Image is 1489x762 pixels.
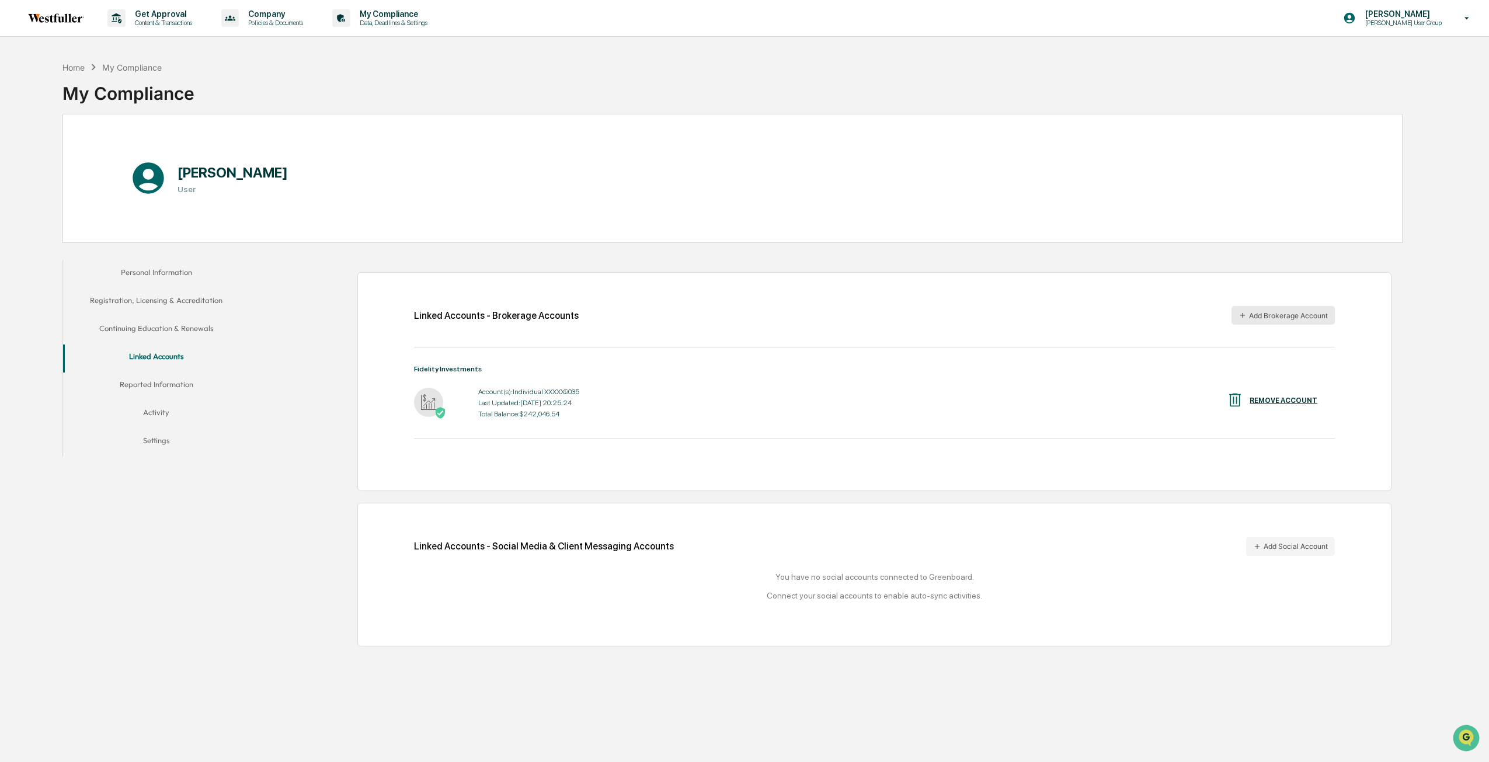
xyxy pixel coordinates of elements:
a: 🖐️Preclearance [7,142,80,163]
button: Reported Information [63,373,250,401]
div: Linked Accounts - Brokerage Accounts [414,310,579,321]
div: Account(s): Individual XXXXX9035 [478,388,579,396]
p: Get Approval [126,9,198,19]
button: Linked Accounts [63,345,250,373]
div: 🖐️ [12,148,21,158]
div: REMOVE ACCOUNT [1250,396,1317,405]
p: Data, Deadlines & Settings [350,19,433,27]
p: My Compliance [350,9,433,19]
div: We're available if you need us! [40,101,148,110]
a: 🗄️Attestations [80,142,149,163]
div: secondary tabs example [63,260,250,457]
span: Data Lookup [23,169,74,181]
h3: User [178,185,288,194]
button: Add Brokerage Account [1231,306,1335,325]
div: My Compliance [62,74,194,104]
div: Total Balance: $242,046.54 [478,410,579,418]
button: Activity [63,401,250,429]
button: Personal Information [63,260,250,288]
div: You have no social accounts connected to Greenboard. Connect your social accounts to enable auto-... [414,572,1335,600]
div: Last Updated: [DATE] 20:25:24 [478,399,579,407]
p: Content & Transactions [126,19,198,27]
img: Active [434,407,446,419]
img: REMOVE ACCOUNT [1226,391,1244,409]
div: Start new chat [40,89,192,101]
div: Home [62,62,85,72]
button: Add Social Account [1246,537,1335,556]
button: Settings [63,429,250,457]
span: Attestations [96,147,145,159]
h1: [PERSON_NAME] [178,164,288,181]
p: Policies & Documents [239,19,309,27]
span: Preclearance [23,147,75,159]
div: My Compliance [102,62,162,72]
div: Linked Accounts - Social Media & Client Messaging Accounts [414,537,1335,556]
img: logo [28,13,84,23]
img: 1746055101610-c473b297-6a78-478c-a979-82029cc54cd1 [12,89,33,110]
img: Fidelity Investments - Active [414,388,443,417]
a: Powered byPylon [82,197,141,207]
div: 🔎 [12,171,21,180]
p: How can we help? [12,25,213,43]
div: 🗄️ [85,148,94,158]
button: Start new chat [199,93,213,107]
iframe: Open customer support [1452,723,1483,755]
p: [PERSON_NAME] [1356,9,1448,19]
div: Fidelity Investments [414,365,1335,373]
p: [PERSON_NAME] User Group [1356,19,1448,27]
a: 🔎Data Lookup [7,165,78,186]
button: Registration, Licensing & Accreditation [63,288,250,316]
p: Company [239,9,309,19]
span: Pylon [116,198,141,207]
button: Continuing Education & Renewals [63,316,250,345]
